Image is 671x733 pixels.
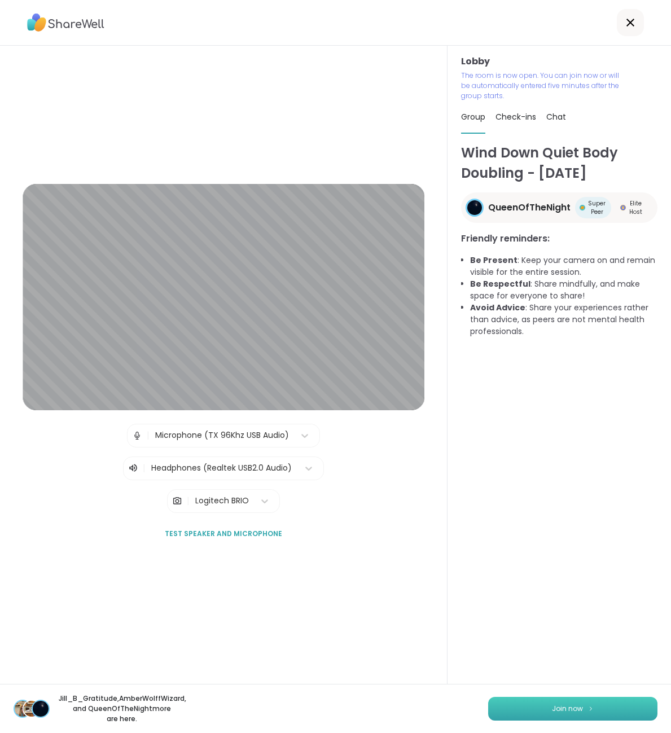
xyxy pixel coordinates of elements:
button: Test speaker and microphone [160,522,287,546]
div: Logitech BRIO [195,495,249,507]
span: Elite Host [628,199,644,216]
li: : Keep your camera on and remain visible for the entire session. [470,254,657,278]
h3: Lobby [461,55,657,68]
span: Join now [552,704,583,714]
span: Check-ins [495,111,536,122]
img: Super Peer [580,205,585,210]
img: QueenOfTheNight [33,701,49,717]
img: Elite Host [620,205,626,210]
h3: Friendly reminders: [461,232,657,245]
span: Test speaker and microphone [165,529,282,539]
span: | [187,490,190,512]
p: Jill_B_Gratitude , AmberWolffWizard , and QueenOfTheNight more are here. [59,694,185,724]
div: Microphone (TX 96Khz USB Audio) [155,429,289,441]
h1: Wind Down Quiet Body Doubling - [DATE] [461,143,657,183]
span: QueenOfTheNight [488,201,571,214]
img: QueenOfTheNight [467,200,482,215]
button: Join now [488,697,657,721]
a: QueenOfTheNightQueenOfTheNightSuper PeerSuper PeerElite HostElite Host [461,192,657,223]
span: | [143,462,146,475]
img: Jill_B_Gratitude [15,701,30,717]
img: AmberWolffWizard [24,701,40,717]
li: : Share your experiences rather than advice, as peers are not mental health professionals. [470,302,657,337]
p: The room is now open. You can join now or will be automatically entered five minutes after the gr... [461,71,624,101]
span: Group [461,111,485,122]
span: | [147,424,150,447]
b: Be Respectful [470,278,530,289]
img: ShareWell Logomark [587,705,594,712]
li: : Share mindfully, and make space for everyone to share! [470,278,657,302]
img: Camera [172,490,182,512]
b: Be Present [470,254,517,266]
b: Avoid Advice [470,302,525,313]
span: Chat [546,111,566,122]
img: Microphone [132,424,142,447]
span: Super Peer [587,199,607,216]
img: ShareWell Logo [27,10,104,36]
